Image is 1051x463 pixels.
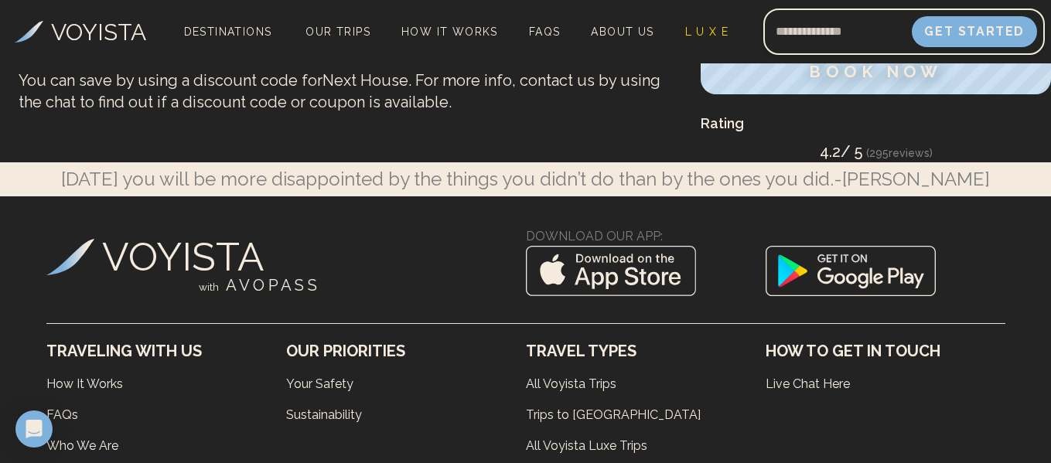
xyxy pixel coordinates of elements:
h3: Our Priorities [286,339,526,363]
img: Voyista Logo [46,239,95,275]
span: Destinations [178,19,278,65]
span: BOOK NOW [809,62,942,81]
a: How It Works [46,369,286,400]
span: How It Works [401,26,498,38]
a: Our Trips [299,21,377,43]
h3: Rating [701,113,1051,134]
a: BOOK NOW [701,66,1051,80]
span: with [199,281,227,293]
div: Open Intercom Messenger [15,410,53,448]
span: About Us [591,26,653,38]
img: App Store [526,246,696,308]
h3: VOYISTA [102,227,264,287]
a: L U X E [679,21,735,43]
a: All Voyista Luxe Trips [526,431,766,461]
img: Voyista Logo [15,21,43,43]
nobr: -[PERSON_NAME] [834,168,990,190]
p: You can save by using a discount code for Next House . For more info, contact us by using the cha... [19,70,682,113]
a: Trips to [GEOGRAPHIC_DATA] [526,400,766,431]
button: Get Started [912,16,1037,47]
a: FAQs [523,21,567,43]
span: L U X E [685,26,729,38]
h4: A V O P A S S [199,274,318,298]
h3: Download Our App: [526,227,1005,246]
a: Who We Are [46,431,286,461]
h3: VOYISTA [51,15,146,49]
img: Google Play [766,246,936,308]
h3: How to Get in Touch [766,339,1005,363]
p: 4.2 / 5 [701,141,1051,162]
a: VOYISTA [46,227,264,287]
a: About Us [585,21,660,43]
button: BOOK NOW [701,48,1051,94]
a: Sustainability [286,400,526,431]
h3: Traveling With Us [46,339,286,363]
a: Your Safety [286,369,526,400]
span: FAQs [529,26,561,38]
span: ( 295 reviews) [866,147,933,159]
h3: Travel Types [526,339,766,363]
a: Live Chat Here [766,369,1005,400]
span: Our Trips [305,26,370,38]
a: VOYISTA [15,15,146,49]
a: How It Works [395,21,504,43]
a: FAQs [46,400,286,431]
a: All Voyista Trips [526,369,766,400]
input: Email address [763,13,912,50]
